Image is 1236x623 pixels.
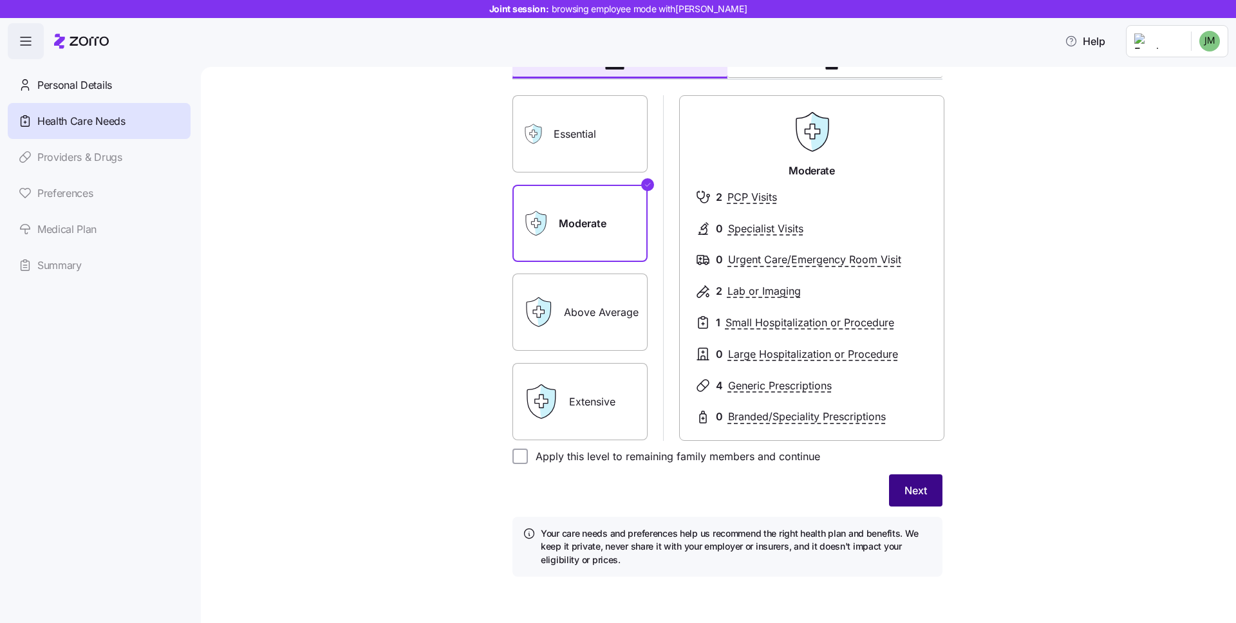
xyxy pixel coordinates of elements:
img: Employer logo [1134,33,1181,49]
span: Branded/Speciality Prescriptions [728,409,886,425]
span: 0 [716,346,723,362]
span: 0 [716,252,723,268]
span: Urgent Care/Emergency Room Visit [728,252,901,268]
span: Large Hospitalization or Procedure [728,346,898,362]
span: Personal Details [37,77,112,93]
span: Lab or Imaging [727,283,801,299]
label: Apply this level to remaining family members and continue [528,449,820,464]
span: PCP Visits [727,189,777,205]
span: 2 [716,283,722,299]
span: Joint session: [489,3,747,15]
span: Help [1065,33,1105,49]
button: Next [889,474,942,507]
button: Help [1054,28,1116,54]
span: 1 [716,315,720,331]
span: Specialist Visits [728,221,803,237]
a: Personal Details [8,67,191,103]
h4: Your care needs and preferences help us recommend the right health plan and benefits. We keep it ... [541,527,932,566]
svg: Checkmark [644,177,651,192]
label: Extensive [512,363,648,440]
label: Essential [512,95,648,172]
a: Health Care Needs [8,103,191,139]
span: 0 [716,221,723,237]
span: Health Care Needs [37,113,126,129]
span: 4 [716,378,723,394]
img: ce3654e533d8156cbde617345222133a [1199,31,1220,51]
span: 2 [716,189,722,205]
span: Moderate [789,163,834,179]
label: Moderate [512,185,648,262]
span: Generic Prescriptions [728,378,832,394]
span: 0 [716,409,723,425]
span: Small Hospitalization or Procedure [726,315,894,331]
span: browsing employee mode with [PERSON_NAME] [552,3,747,15]
span: Next [904,483,927,498]
label: Above Average [512,274,648,351]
